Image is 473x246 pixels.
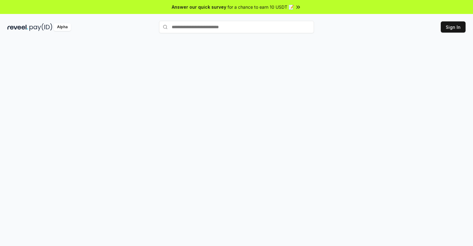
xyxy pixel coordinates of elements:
[441,21,466,33] button: Sign In
[172,4,226,10] span: Answer our quick survey
[7,23,28,31] img: reveel_dark
[228,4,294,10] span: for a chance to earn 10 USDT 📝
[29,23,52,31] img: pay_id
[54,23,71,31] div: Alpha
